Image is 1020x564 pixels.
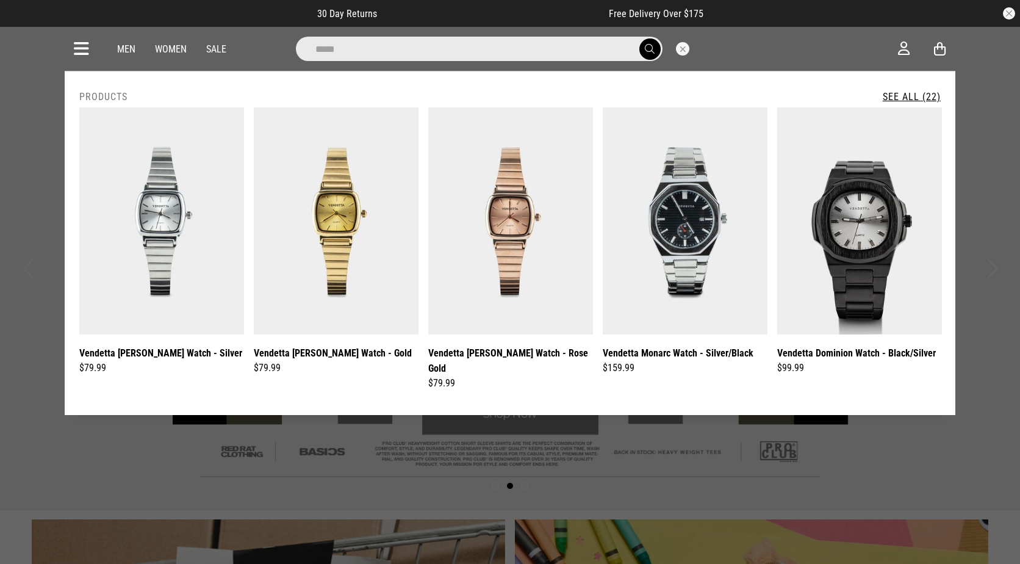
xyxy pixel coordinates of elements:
div: $79.99 [79,361,244,375]
button: Close search [676,42,689,56]
span: 30 Day Returns [317,8,377,20]
a: Men [117,43,135,55]
iframe: Customer reviews powered by Trustpilot [401,7,584,20]
button: Open LiveChat chat widget [10,5,46,42]
span: Free Delivery Over $175 [609,8,703,20]
a: Women [155,43,187,55]
img: Vendetta Camille Watch - Gold in Gold [254,107,418,334]
a: Vendetta Monarc Watch - Silver/Black [603,345,753,361]
img: Vendetta Camille Watch - Rose Gold in Pink [428,107,593,334]
h2: Products [79,91,127,103]
div: $99.99 [777,361,942,375]
a: Vendetta [PERSON_NAME] Watch - Rose Gold [428,345,593,376]
a: Vendetta Dominion Watch - Black/Silver [777,345,936,361]
img: Vendetta Dominion Watch - Black/silver in Black [777,107,942,334]
img: Vendetta Camille Watch - Silver in Silver [79,107,244,334]
div: $79.99 [254,361,418,375]
img: Vendetta Monarc Watch - Silver/black in Silver [603,107,767,334]
a: See All (22) [883,91,941,103]
div: $79.99 [428,376,593,391]
a: Sale [206,43,226,55]
a: Vendetta [PERSON_NAME] Watch - Silver [79,345,242,361]
div: $159.99 [603,361,767,375]
a: Vendetta [PERSON_NAME] Watch - Gold [254,345,412,361]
